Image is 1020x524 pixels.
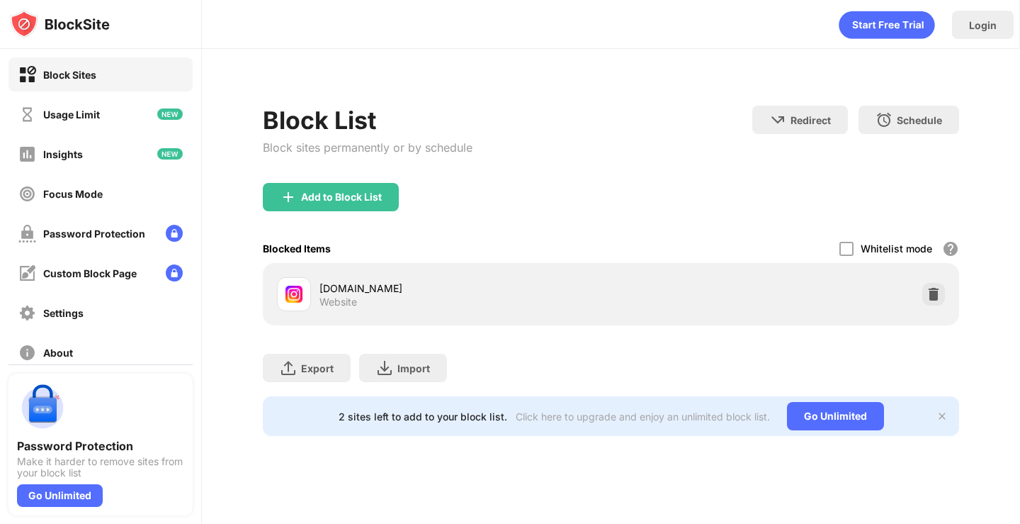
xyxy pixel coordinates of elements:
[157,108,183,120] img: new-icon.svg
[43,148,83,160] div: Insights
[43,307,84,319] div: Settings
[10,10,110,38] img: logo-blocksite.svg
[18,225,36,243] img: password-protection-off.svg
[17,439,184,453] div: Password Protection
[166,264,183,281] img: lock-menu.svg
[339,411,507,423] div: 2 sites left to add to your block list.
[839,11,935,39] div: animation
[43,267,137,279] div: Custom Block Page
[301,362,334,374] div: Export
[43,188,103,200] div: Focus Mode
[18,264,36,282] img: customize-block-page-off.svg
[397,362,430,374] div: Import
[790,114,831,126] div: Redirect
[897,114,942,126] div: Schedule
[969,19,997,31] div: Login
[166,225,183,242] img: lock-menu.svg
[43,228,145,240] div: Password Protection
[17,382,68,433] img: push-password-protection.svg
[43,69,96,81] div: Block Sites
[861,243,932,255] div: Whitelist mode
[319,296,357,308] div: Website
[263,106,472,135] div: Block List
[263,243,331,255] div: Blocked Items
[43,108,100,121] div: Usage Limit
[319,281,611,296] div: [DOMAIN_NAME]
[17,484,103,507] div: Go Unlimited
[285,286,302,303] img: favicons
[18,66,36,84] img: block-on.svg
[18,145,36,163] img: insights-off.svg
[43,347,73,359] div: About
[18,344,36,362] img: about-off.svg
[516,411,770,423] div: Click here to upgrade and enjoy an unlimited block list.
[18,106,36,123] img: time-usage-off.svg
[936,411,948,422] img: x-button.svg
[17,456,184,479] div: Make it harder to remove sites from your block list
[263,140,472,155] div: Block sites permanently or by schedule
[301,191,382,203] div: Add to Block List
[18,185,36,203] img: focus-off.svg
[18,304,36,322] img: settings-off.svg
[157,148,183,160] img: new-icon.svg
[787,402,884,430] div: Go Unlimited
